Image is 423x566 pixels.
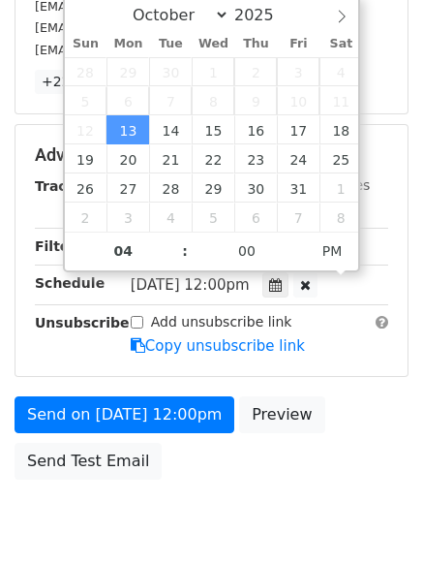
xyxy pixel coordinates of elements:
[277,57,319,86] span: October 3, 2025
[149,57,192,86] span: September 30, 2025
[131,337,305,355] a: Copy unsubscribe link
[131,276,250,294] span: [DATE] 12:00pm
[234,115,277,144] span: October 16, 2025
[234,86,277,115] span: October 9, 2025
[35,144,388,166] h5: Advanced
[306,232,359,270] span: Click to toggle
[192,115,234,144] span: October 15, 2025
[192,173,234,203] span: October 29, 2025
[35,315,130,330] strong: Unsubscribe
[65,86,107,115] span: October 5, 2025
[192,144,234,173] span: October 22, 2025
[319,115,362,144] span: October 18, 2025
[65,38,107,50] span: Sun
[65,173,107,203] span: October 26, 2025
[188,232,306,270] input: Minute
[319,57,362,86] span: October 4, 2025
[277,86,319,115] span: October 10, 2025
[15,396,234,433] a: Send on [DATE] 12:00pm
[106,115,149,144] span: October 13, 2025
[319,86,362,115] span: October 11, 2025
[106,173,149,203] span: October 27, 2025
[65,203,107,232] span: November 2, 2025
[65,115,107,144] span: October 12, 2025
[277,38,319,50] span: Fri
[65,57,107,86] span: September 28, 2025
[319,38,362,50] span: Sat
[149,86,192,115] span: October 7, 2025
[35,20,251,35] small: [EMAIL_ADDRESS][DOMAIN_NAME]
[234,144,277,173] span: October 23, 2025
[319,144,362,173] span: October 25, 2025
[149,144,192,173] span: October 21, 2025
[277,203,319,232] span: November 7, 2025
[65,232,183,270] input: Hour
[149,38,192,50] span: Tue
[234,57,277,86] span: October 2, 2025
[149,173,192,203] span: October 28, 2025
[192,38,234,50] span: Wed
[277,115,319,144] span: October 17, 2025
[106,144,149,173] span: October 20, 2025
[15,443,162,480] a: Send Test Email
[192,203,234,232] span: November 5, 2025
[239,396,324,433] a: Preview
[65,144,107,173] span: October 19, 2025
[106,86,149,115] span: October 6, 2025
[277,173,319,203] span: October 31, 2025
[106,203,149,232] span: November 3, 2025
[234,173,277,203] span: October 30, 2025
[192,86,234,115] span: October 8, 2025
[326,473,423,566] iframe: Chat Widget
[106,57,149,86] span: September 29, 2025
[234,38,277,50] span: Thu
[277,144,319,173] span: October 24, 2025
[35,275,105,291] strong: Schedule
[106,38,149,50] span: Mon
[192,57,234,86] span: October 1, 2025
[319,203,362,232] span: November 8, 2025
[35,178,100,194] strong: Tracking
[35,70,116,94] a: +22 more
[35,238,84,254] strong: Filters
[149,115,192,144] span: October 14, 2025
[149,203,192,232] span: November 4, 2025
[182,232,188,270] span: :
[229,6,299,24] input: Year
[35,43,251,57] small: [EMAIL_ADDRESS][DOMAIN_NAME]
[319,173,362,203] span: November 1, 2025
[151,312,292,332] label: Add unsubscribe link
[234,203,277,232] span: November 6, 2025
